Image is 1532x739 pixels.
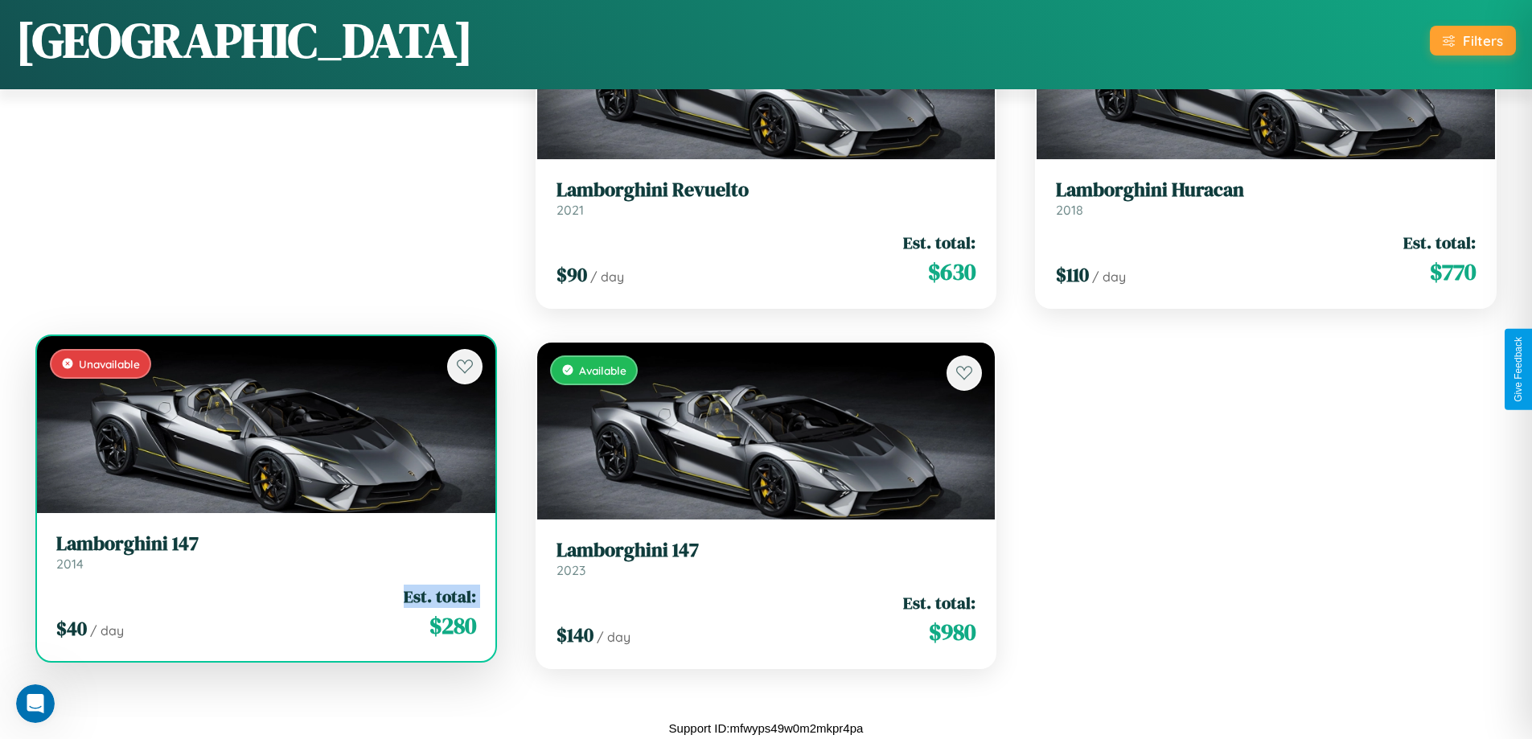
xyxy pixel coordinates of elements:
span: $ 140 [557,622,593,648]
div: Filters [1463,32,1503,49]
h3: Lamborghini 147 [56,532,476,556]
button: Filters [1430,26,1516,55]
span: $ 630 [928,256,975,288]
span: / day [90,622,124,638]
span: $ 40 [56,615,87,642]
span: 2018 [1056,202,1083,218]
span: Est. total: [1403,231,1476,254]
a: Lamborghini Revuelto2021 [557,179,976,218]
span: 2021 [557,202,584,218]
iframe: Intercom live chat [16,684,55,723]
span: $ 770 [1430,256,1476,288]
a: Lamborghini 1472023 [557,539,976,578]
span: $ 90 [557,261,587,288]
span: $ 980 [929,616,975,648]
h3: Lamborghini Huracan [1056,179,1476,202]
a: Lamborghini 1472014 [56,532,476,572]
a: Lamborghini Huracan2018 [1056,179,1476,218]
span: $ 280 [429,610,476,642]
h3: Lamborghini 147 [557,539,976,562]
span: $ 110 [1056,261,1089,288]
span: 2014 [56,556,84,572]
span: Est. total: [404,585,476,608]
span: Est. total: [903,231,975,254]
span: Available [579,363,626,377]
p: Support ID: mfwyps49w0m2mkpr4pa [669,717,864,739]
h1: [GEOGRAPHIC_DATA] [16,7,473,73]
span: Unavailable [79,357,140,371]
span: / day [1092,269,1126,285]
div: Give Feedback [1513,337,1524,402]
span: / day [597,629,630,645]
span: Est. total: [903,591,975,614]
span: 2023 [557,562,585,578]
h3: Lamborghini Revuelto [557,179,976,202]
span: / day [590,269,624,285]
